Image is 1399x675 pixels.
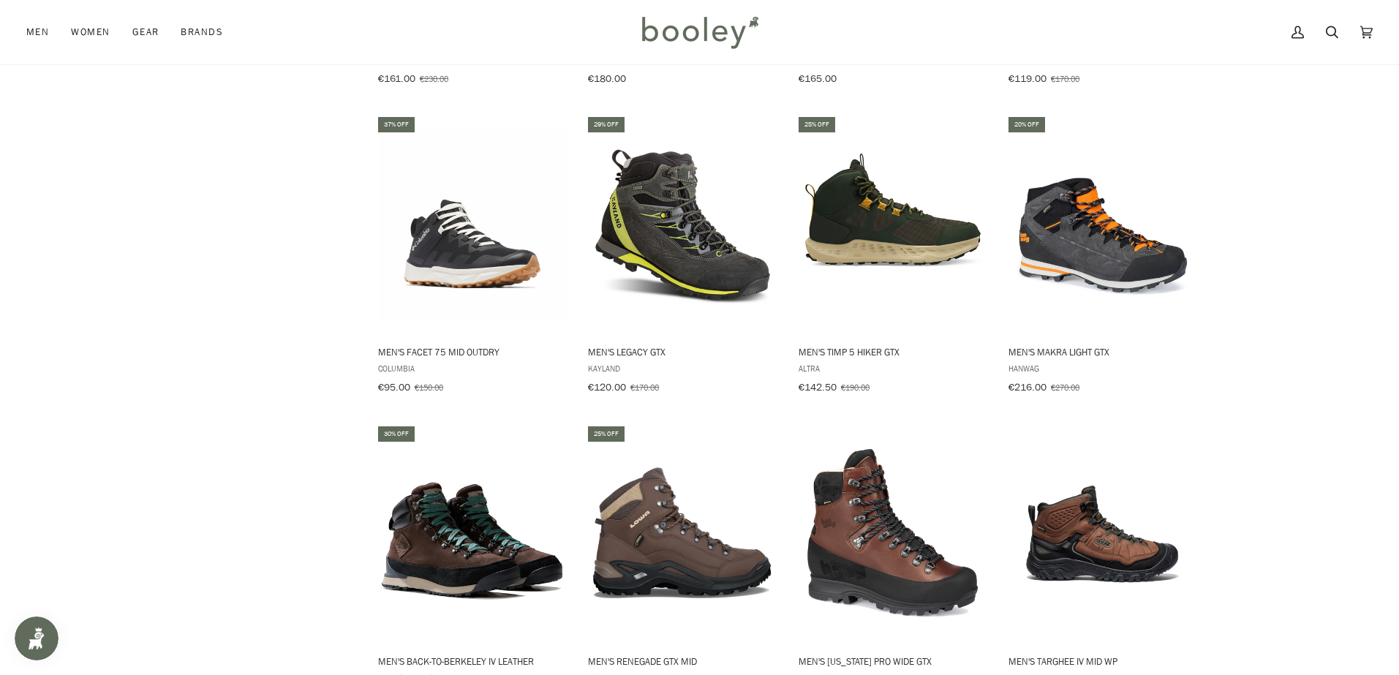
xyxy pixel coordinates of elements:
[1006,128,1200,322] img: Hanwag Men's Makra Light GTX Asphalt / Orange - Booley Galway
[378,362,567,374] span: Columbia
[796,437,990,631] img: Hanwag Men's Alaska Pro Wide GTX Century / Black - Booley Galway
[586,437,780,631] img: Lowa Men's Renegade GTX Mid Espresso - Booley Galway
[588,72,626,86] span: €180.00
[378,426,415,442] div: 30% off
[181,25,223,39] span: Brands
[796,115,990,399] a: Men's Timp 5 Hiker GTX
[376,115,570,399] a: Men's Facet 75 Mid OutDry
[71,25,110,39] span: Women
[799,655,988,668] span: Men's [US_STATE] Pro Wide GTX
[588,380,626,394] span: €120.00
[378,345,567,358] span: Men's Facet 75 Mid OutDry
[588,362,777,374] span: Kayland
[378,72,415,86] span: €161.00
[376,128,570,322] img: Columbia Men's Facet 75 Mid OutDry Black / Light Sand - Booley Galway
[636,11,763,53] img: Booley
[799,380,837,394] span: €142.50
[132,25,159,39] span: Gear
[588,345,777,358] span: Men's Legacy GTX
[1008,380,1047,394] span: €216.00
[1006,437,1200,631] img: Keen Men's Targhee IV Mid WP Bison / Black - Booley Galway
[376,437,570,631] img: The North Face Men's Back-to-Berkeley IV Leather Demitasse Brown / TNF Black - Booley Galway
[1008,72,1047,86] span: €119.00
[1008,117,1045,132] div: 20% off
[1008,362,1198,374] span: Hanwag
[588,426,625,442] div: 25% off
[841,381,870,393] span: €190.00
[1051,381,1079,393] span: €270.00
[378,117,415,132] div: 37% off
[1008,655,1198,668] span: Men's Targhee IV Mid WP
[588,117,625,132] div: 29% off
[799,362,988,374] span: Altra
[586,128,780,322] img: Kayland Men's Legacy GTX Grey / Lime - Booley Galway
[420,72,448,85] span: €230.00
[799,345,988,358] span: Men's Timp 5 Hiker GTX
[588,655,777,668] span: Men's Renegade GTX Mid
[26,25,49,39] span: Men
[15,616,59,660] iframe: Button to open loyalty program pop-up
[799,72,837,86] span: €165.00
[1051,72,1079,85] span: €170.00
[630,381,659,393] span: €170.00
[796,128,990,322] img: Altra Men's Timp 5 Hiker GTX Dusty Olive - Booley Galway
[378,655,567,668] span: Men's Back-to-Berkeley IV Leather
[415,381,443,393] span: €150.00
[1008,345,1198,358] span: Men's Makra Light GTX
[378,380,410,394] span: €95.00
[586,115,780,399] a: Men's Legacy GTX
[1006,115,1200,399] a: Men's Makra Light GTX
[799,117,835,132] div: 25% off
